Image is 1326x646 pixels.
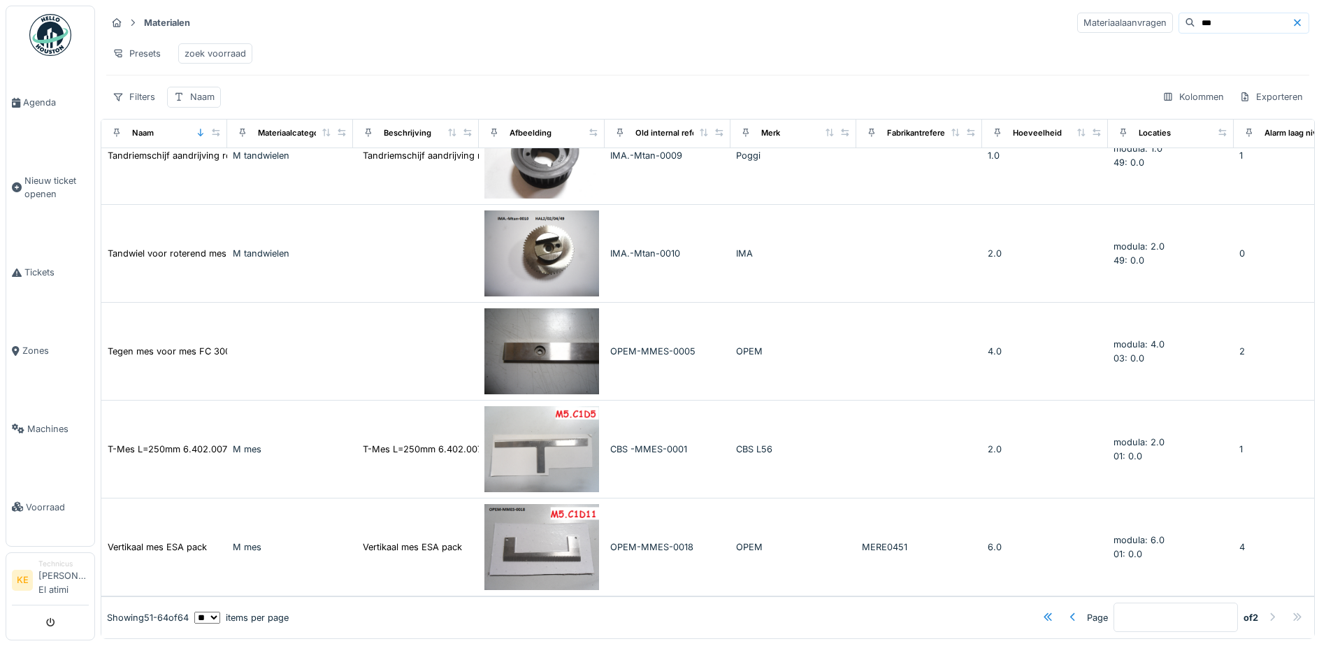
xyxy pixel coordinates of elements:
[27,422,89,436] span: Machines
[384,127,431,139] div: Beschrijving
[6,64,94,142] a: Agenda
[736,443,851,456] div: CBS L56
[29,14,71,56] img: Badge_color-CXgf-gQk.svg
[24,266,89,279] span: Tickets
[233,247,347,260] div: M tandwielen
[38,559,89,602] li: [PERSON_NAME] El atimi
[132,127,154,139] div: Naam
[510,127,552,139] div: Afbeelding
[108,149,368,162] div: Tandriemschijf aandrijving roterend mes Poggi HTD B 32-8M
[1114,437,1165,447] span: modula: 2.0
[1077,13,1173,33] div: Materiaalaanvragen
[736,247,851,260] div: IMA
[24,174,89,201] span: Nieuw ticket openen
[38,559,89,569] div: Technicus
[12,570,33,591] li: KE
[1114,255,1144,266] span: 49: 0.0
[1156,87,1230,107] div: Kolommen
[761,127,780,139] div: Merk
[363,540,462,554] div: Vertikaal mes ESA pack
[108,540,207,554] div: Vertikaal mes ESA pack
[6,468,94,546] a: Voorraad
[988,345,1102,358] div: 4.0
[610,149,725,162] div: IMA.-Mtan-0009
[988,443,1102,456] div: 2.0
[22,344,89,357] span: Zones
[887,127,960,139] div: Fabrikantreferentie
[484,113,599,199] img: Tandriemschijf aandrijving roterend mes Poggi HTD B 32-8M
[862,540,977,554] div: MERE0451
[258,127,329,139] div: Materiaalcategorie
[108,345,231,358] div: Tegen mes voor mes FC 300
[106,43,167,64] div: Presets
[185,47,246,60] div: zoek voorraad
[233,540,347,554] div: M mes
[1114,535,1165,545] span: modula: 6.0
[26,501,89,514] span: Voorraad
[138,16,196,29] strong: Materialen
[610,540,725,554] div: OPEM-MMES-0018
[6,142,94,234] a: Nieuw ticket openen
[6,312,94,390] a: Zones
[484,308,599,394] img: Tegen mes voor mes FC 300
[610,345,725,358] div: OPEM-MMES-0005
[1139,127,1171,139] div: Locaties
[194,611,289,624] div: items per page
[106,87,161,107] div: Filters
[233,443,347,456] div: M mes
[736,345,851,358] div: OPEM
[1114,241,1165,252] span: modula: 2.0
[988,149,1102,162] div: 1.0
[233,149,347,162] div: M tandwielen
[1114,157,1144,168] span: 49: 0.0
[1114,549,1142,559] span: 01: 0.0
[108,247,226,260] div: Tandwiel voor roterend mes
[484,504,599,590] img: Vertikaal mes ESA pack
[363,443,599,456] div: T-Mes L=250mm 6.402.0077 Van CBS L56 6,402,007...
[1233,87,1309,107] div: Exporteren
[6,234,94,312] a: Tickets
[988,247,1102,260] div: 2.0
[6,389,94,468] a: Machines
[1114,143,1162,154] span: modula: 1.0
[1114,451,1142,461] span: 01: 0.0
[107,611,189,624] div: Showing 51 - 64 of 64
[108,443,232,456] div: T-Mes L=250mm 6.402.0077
[190,90,215,103] div: Naam
[736,540,851,554] div: OPEM
[635,127,719,139] div: Old internal reference
[23,96,89,109] span: Agenda
[1013,127,1062,139] div: Hoeveelheid
[1087,611,1108,624] div: Page
[736,149,851,162] div: Poggi
[1244,611,1258,624] strong: of 2
[363,149,572,162] div: Tandriemschijf aandrijving roterend mes voor k...
[988,540,1102,554] div: 6.0
[484,210,599,296] img: Tandwiel voor roterend mes
[610,443,725,456] div: CBS -MMES-0001
[1114,353,1144,364] span: 03: 0.0
[1114,339,1165,350] span: modula: 4.0
[484,406,599,492] img: T-Mes L=250mm 6.402.0077
[12,559,89,605] a: KE Technicus[PERSON_NAME] El atimi
[610,247,725,260] div: IMA.-Mtan-0010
